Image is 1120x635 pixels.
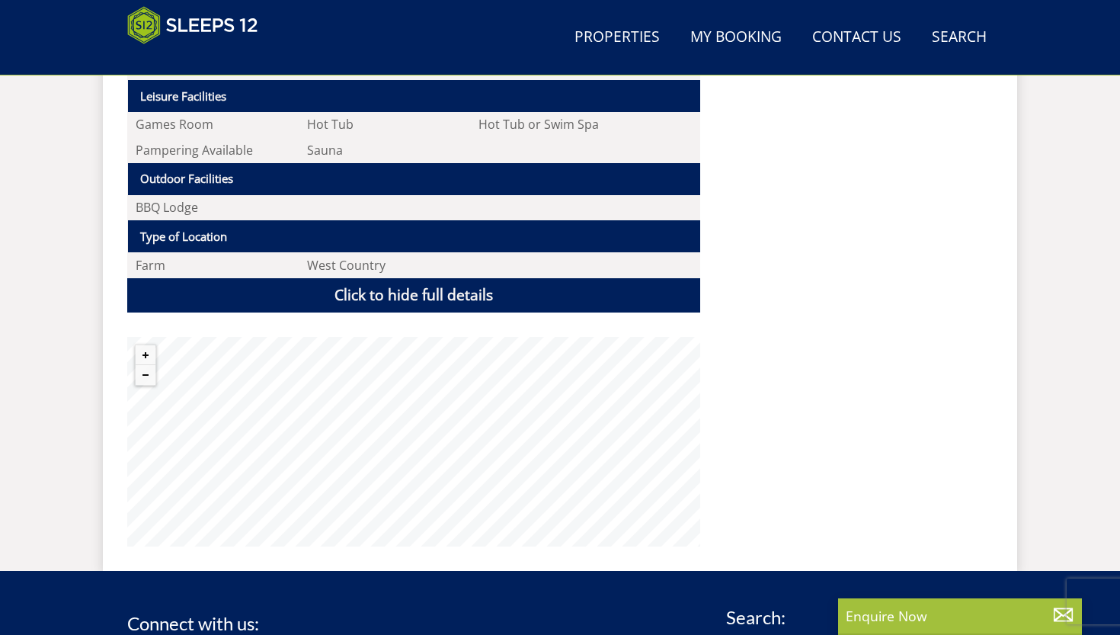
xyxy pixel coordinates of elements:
button: Zoom out [136,365,155,385]
th: Type of Location [128,220,700,252]
p: Enquire Now [846,606,1074,626]
a: Properties [568,21,666,55]
li: Hot Tub [299,112,471,138]
a: My Booking [684,21,788,55]
li: Games Room [128,112,299,138]
li: BBQ Lodge [128,195,299,221]
img: Sleeps 12 [127,6,258,44]
button: Zoom in [136,345,155,365]
a: Search [926,21,993,55]
iframe: Customer reviews powered by Trustpilot [120,53,280,66]
li: Sauna [299,137,471,163]
th: Outdoor Facilities [128,163,700,195]
li: Pampering Available [128,137,299,163]
h3: Connect with us: [127,614,259,633]
a: Contact Us [806,21,907,55]
li: Farm [128,252,299,278]
li: Hot Tub or Swim Spa [471,112,642,138]
h3: Search: [726,608,993,627]
li: West Country [299,252,471,278]
canvas: Map [127,337,700,547]
th: Leisure Facilities [128,80,700,112]
a: Click to hide full details [127,278,700,313]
